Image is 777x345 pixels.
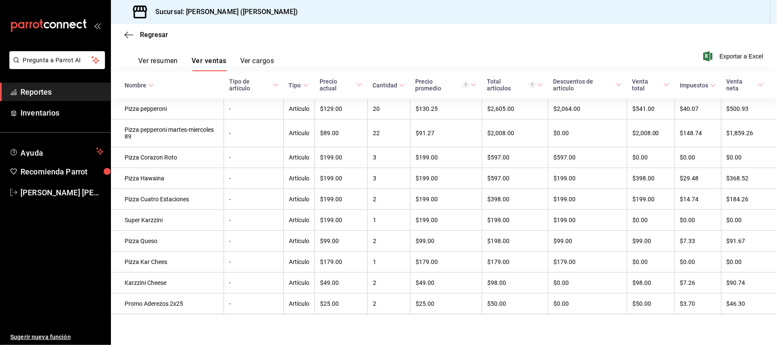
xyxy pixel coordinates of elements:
[726,78,763,92] span: Venta neta
[111,168,224,189] td: Pizza Hawaina
[224,293,284,314] td: -
[410,189,482,210] td: $199.00
[111,293,224,314] td: Promo Aderezos 2x25
[548,189,627,210] td: $199.00
[726,78,756,92] div: Venta neta
[705,51,763,61] button: Exportar a Excel
[553,78,614,92] div: Descuentos de artículo
[125,82,146,89] div: Nombre
[315,99,368,119] td: $129.00
[367,210,410,231] td: 1
[367,252,410,273] td: 1
[721,273,777,293] td: $90.74
[289,82,301,89] div: Tipo
[415,78,469,92] div: Precio promedio
[284,231,315,252] td: Artículo
[627,231,675,252] td: $99.00
[224,273,284,293] td: -
[284,119,315,147] td: Artículo
[138,57,274,71] div: navigation tabs
[284,189,315,210] td: Artículo
[482,147,548,168] td: $597.00
[482,119,548,147] td: $2,008.00
[111,119,224,147] td: Pizza pepperoni martes-miercoles 89
[675,273,721,293] td: $7.26
[410,273,482,293] td: $49.00
[482,273,548,293] td: $98.00
[410,168,482,189] td: $199.00
[548,273,627,293] td: $0.00
[721,231,777,252] td: $91.67
[627,189,675,210] td: $199.00
[529,82,535,88] svg: El total artículos considera cambios de precios en los artículos así como costos adicionales por ...
[224,147,284,168] td: -
[675,99,721,119] td: $40.07
[192,57,227,71] button: Ver ventas
[627,293,675,314] td: $50.00
[675,252,721,273] td: $0.00
[680,82,708,89] div: Impuestos
[284,210,315,231] td: Artículo
[111,273,224,293] td: Karzzini Cheese
[315,119,368,147] td: $89.00
[721,168,777,189] td: $368.52
[111,189,224,210] td: Pizza Cuatro Estaciones
[548,147,627,168] td: $597.00
[315,273,368,293] td: $49.00
[284,168,315,189] td: Artículo
[367,231,410,252] td: 2
[548,210,627,231] td: $199.00
[675,210,721,231] td: $0.00
[315,252,368,273] td: $179.00
[284,273,315,293] td: Artículo
[284,99,315,119] td: Artículo
[148,7,298,17] h3: Sucursal: [PERSON_NAME] ([PERSON_NAME])
[320,78,363,92] span: Precio actual
[627,273,675,293] td: $98.00
[548,119,627,147] td: $0.00
[94,22,101,29] button: open_drawer_menu
[410,252,482,273] td: $179.00
[410,119,482,147] td: $91.27
[482,252,548,273] td: $179.00
[372,82,405,89] span: Cantidad
[224,168,284,189] td: -
[548,231,627,252] td: $99.00
[410,99,482,119] td: $130.25
[721,293,777,314] td: $46.30
[367,293,410,314] td: 2
[482,210,548,231] td: $199.00
[410,147,482,168] td: $199.00
[284,252,315,273] td: Artículo
[367,147,410,168] td: 3
[632,78,669,92] span: Venta total
[10,333,104,342] span: Sugerir nueva función
[482,99,548,119] td: $2,605.00
[680,82,716,89] span: Impuestos
[367,119,410,147] td: 22
[627,168,675,189] td: $398.00
[487,78,543,92] span: Total artículos
[224,189,284,210] td: -
[721,99,777,119] td: $500.93
[224,119,284,147] td: -
[482,231,548,252] td: $198.00
[284,147,315,168] td: Artículo
[410,210,482,231] td: $199.00
[721,189,777,210] td: $184.26
[627,119,675,147] td: $2,008.00
[675,119,721,147] td: $148.74
[553,78,622,92] span: Descuentos de artículo
[9,51,105,69] button: Pregunta a Parrot AI
[111,99,224,119] td: Pizza pepperoni
[224,252,284,273] td: -
[6,62,105,71] a: Pregunta a Parrot AI
[410,293,482,314] td: $25.00
[111,210,224,231] td: Super Karzzini
[284,293,315,314] td: Artículo
[224,210,284,231] td: -
[111,147,224,168] td: Pizza Corazon Roto
[372,82,397,89] div: Cantidad
[482,293,548,314] td: $50.00
[125,82,154,89] span: Nombre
